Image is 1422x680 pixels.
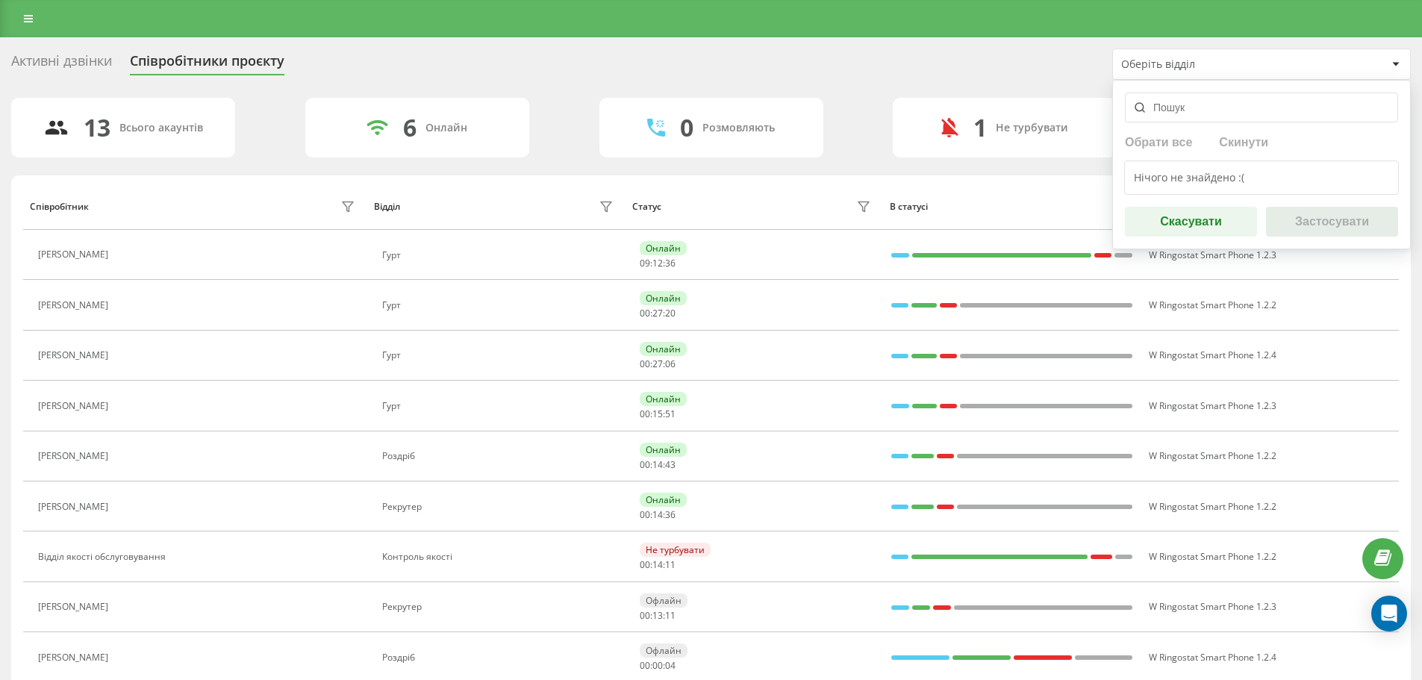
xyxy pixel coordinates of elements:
[382,652,617,663] div: Роздріб
[665,358,676,370] span: 06
[652,508,663,521] span: 14
[1149,651,1276,664] span: W Ringostat Smart Phone 1.2.4
[632,202,661,212] div: Статус
[640,643,687,658] div: Офлайн
[640,408,650,420] span: 00
[1121,58,1300,71] div: Оберіть відділ
[652,659,663,672] span: 00
[665,408,676,420] span: 51
[382,552,617,562] div: Контроль якості
[425,122,467,134] div: Онлайн
[38,451,112,461] div: [PERSON_NAME]
[1149,500,1276,513] span: W Ringostat Smart Phone 1.2.2
[1214,134,1273,149] button: Скинути
[382,401,617,411] div: Гурт
[38,401,112,411] div: [PERSON_NAME]
[702,122,775,134] div: Розмовляють
[640,611,676,621] div: : :
[38,652,112,663] div: [PERSON_NAME]
[665,558,676,571] span: 11
[38,552,169,562] div: Відділ якості обслуговування
[382,451,617,461] div: Роздріб
[38,249,112,260] div: [PERSON_NAME]
[665,659,676,672] span: 04
[652,558,663,571] span: 14
[973,113,987,142] div: 1
[640,308,676,319] div: : :
[1149,600,1276,613] span: W Ringostat Smart Phone 1.2.3
[640,291,687,305] div: Онлайн
[382,502,617,512] div: Рекрутер
[382,250,617,261] div: Гурт
[130,53,284,76] div: Співробітники проєкту
[680,113,693,142] div: 0
[665,609,676,622] span: 11
[382,350,617,361] div: Гурт
[1149,449,1276,462] span: W Ringostat Smart Phone 1.2.2
[1149,550,1276,563] span: W Ringostat Smart Phone 1.2.2
[382,300,617,311] div: Гурт
[652,408,663,420] span: 15
[11,53,112,76] div: Активні дзвінки
[665,257,676,269] span: 36
[1125,134,1197,149] button: Обрати все
[652,307,663,319] span: 27
[640,543,711,557] div: Не турбувати
[665,458,676,471] span: 43
[640,510,676,520] div: : :
[640,659,650,672] span: 00
[640,342,687,356] div: Онлайн
[1266,207,1398,237] button: Застосувати
[640,609,650,622] span: 00
[1125,93,1398,122] input: Пошук
[652,257,663,269] span: 12
[640,460,676,470] div: : :
[1149,299,1276,311] span: W Ringostat Smart Phone 1.2.2
[1125,207,1257,237] button: Скасувати
[38,350,112,361] div: [PERSON_NAME]
[640,508,650,521] span: 00
[640,258,676,269] div: : :
[640,458,650,471] span: 00
[640,241,687,255] div: Онлайн
[640,493,687,507] div: Онлайн
[640,307,650,319] span: 00
[640,560,676,570] div: : :
[1371,596,1407,631] div: Open Intercom Messenger
[652,609,663,622] span: 13
[640,359,676,369] div: : :
[1149,349,1276,361] span: W Ringostat Smart Phone 1.2.4
[374,202,400,212] div: Відділ
[640,661,676,671] div: : :
[665,508,676,521] span: 36
[1149,249,1276,261] span: W Ringostat Smart Phone 1.2.3
[38,602,112,612] div: [PERSON_NAME]
[640,409,676,419] div: : :
[382,602,617,612] div: Рекрутер
[652,458,663,471] span: 14
[665,307,676,319] span: 20
[640,392,687,406] div: Онлайн
[1149,399,1276,412] span: W Ringostat Smart Phone 1.2.3
[30,202,89,212] div: Співробітник
[996,122,1068,134] div: Не турбувати
[640,593,687,608] div: Офлайн
[38,300,112,311] div: [PERSON_NAME]
[84,113,110,142] div: 13
[1124,160,1399,195] div: Нічого не знайдено :(
[890,202,1134,212] div: В статусі
[403,113,417,142] div: 6
[38,502,112,512] div: [PERSON_NAME]
[640,358,650,370] span: 00
[640,558,650,571] span: 00
[640,443,687,457] div: Онлайн
[652,358,663,370] span: 27
[119,122,203,134] div: Всього акаунтів
[640,257,650,269] span: 09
